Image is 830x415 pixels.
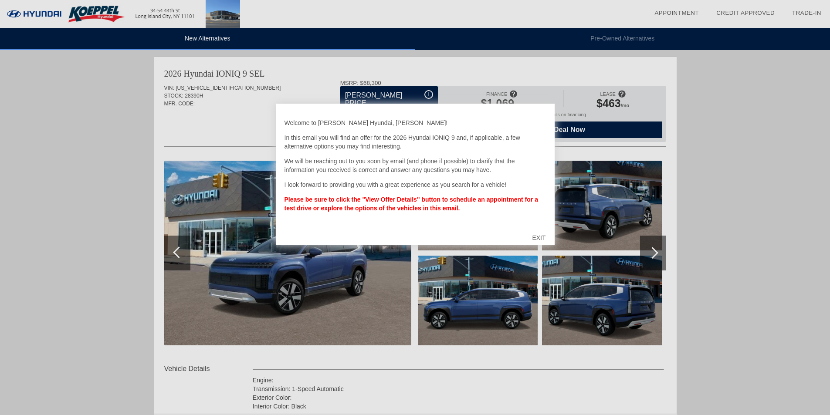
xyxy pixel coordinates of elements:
[285,196,538,212] strong: Please be sure to click the "View Offer Details" button to schedule an appointment for a test dri...
[654,10,699,16] a: Appointment
[285,180,546,189] p: I look forward to providing you with a great experience as you search for a vehicle!
[523,225,554,251] div: EXIT
[285,118,546,127] p: Welcome to [PERSON_NAME] Hyundai, [PERSON_NAME]!
[716,10,775,16] a: Credit Approved
[792,10,821,16] a: Trade-In
[285,157,546,174] p: We will be reaching out to you soon by email (and phone if possible) to clarify that the informat...
[285,133,546,151] p: In this email you will find an offer for the 2026 Hyundai IONIQ 9 and, if applicable, a few alter...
